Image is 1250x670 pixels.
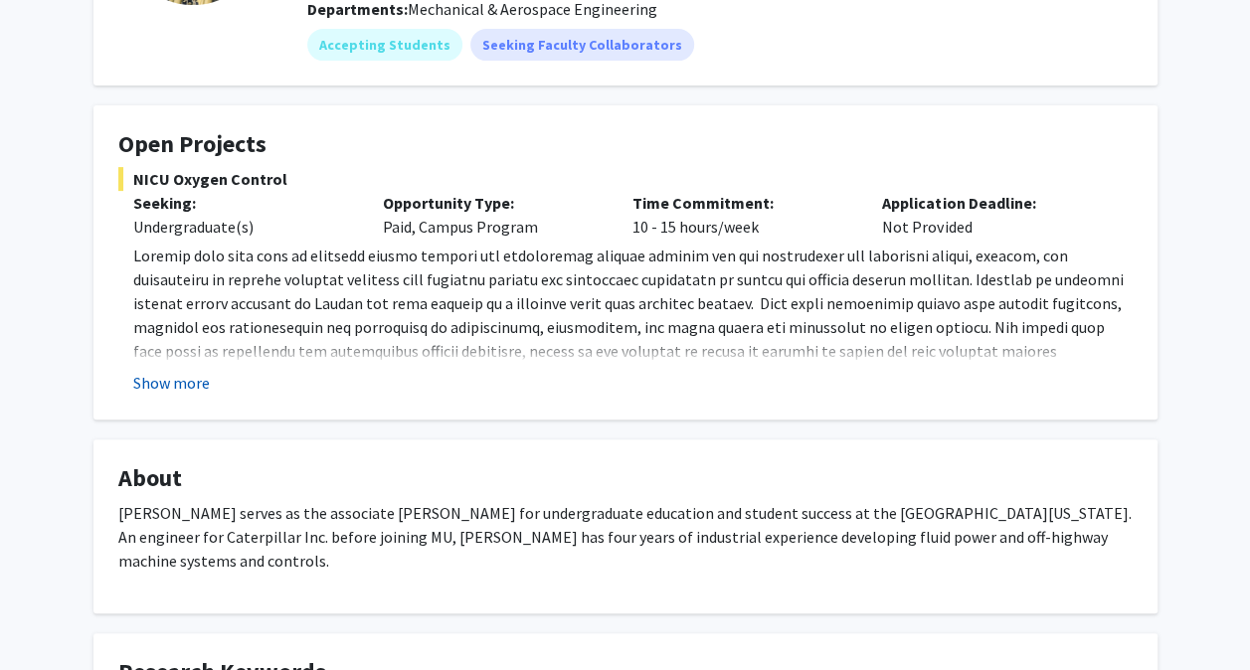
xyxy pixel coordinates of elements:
[133,371,210,395] button: Show more
[15,581,85,655] iframe: Chat
[882,191,1102,215] p: Application Deadline:
[368,191,618,239] div: Paid, Campus Program
[618,191,867,239] div: 10 - 15 hours/week
[133,215,353,239] div: Undergraduate(s)
[133,191,353,215] p: Seeking:
[118,167,1133,191] span: NICU Oxygen Control
[867,191,1117,239] div: Not Provided
[118,130,1133,159] h4: Open Projects
[383,191,603,215] p: Opportunity Type:
[470,29,694,61] mat-chip: Seeking Faculty Collaborators
[133,244,1133,434] p: Loremip dolo sita cons ad elitsedd eiusmo tempori utl etdoloremag aliquae adminim ven qui nostrud...
[118,464,1133,493] h4: About
[307,29,462,61] mat-chip: Accepting Students
[632,191,852,215] p: Time Commitment:
[118,501,1133,573] p: [PERSON_NAME] serves as the associate [PERSON_NAME] for undergraduate education and student succe...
